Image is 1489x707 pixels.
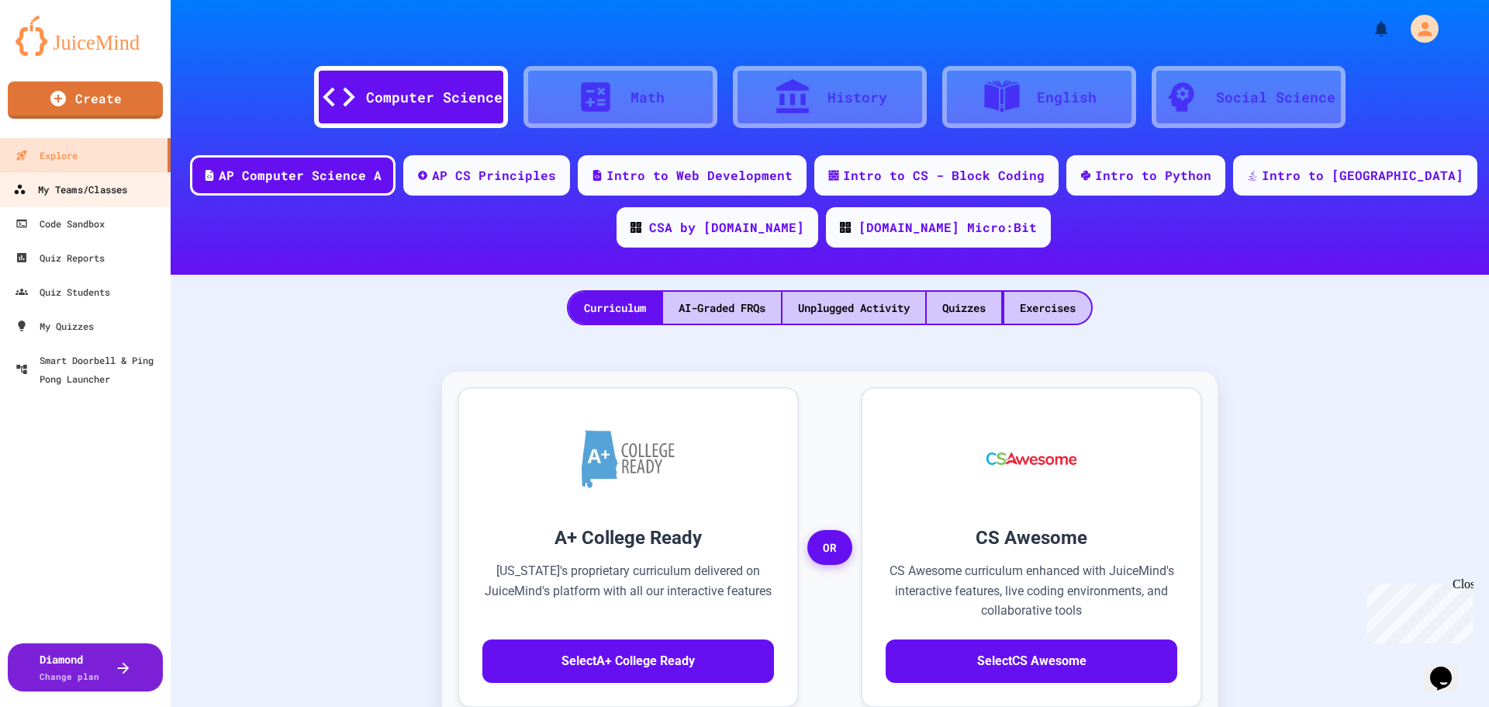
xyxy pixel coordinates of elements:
div: AP CS Principles [432,166,556,185]
img: CODE_logo_RGB.png [840,222,851,233]
div: AP Computer Science A [219,166,382,185]
div: My Notifications [1343,16,1394,42]
div: Chat with us now!Close [6,6,107,99]
img: logo-orange.svg [16,16,155,56]
div: Diamond [40,651,99,684]
h3: CS Awesome [886,524,1177,552]
a: Create [8,81,163,119]
iframe: chat widget [1424,645,1473,691]
div: Explore [16,146,78,165]
div: Math [630,87,665,108]
button: SelectCS Awesome [886,639,1177,683]
div: CSA by [DOMAIN_NAME] [649,218,804,237]
div: My Teams/Classes [13,180,127,199]
img: CS Awesome [971,412,1093,505]
div: Computer Science [366,87,503,108]
div: Curriculum [568,292,662,324]
div: Quizzes [927,292,1001,324]
iframe: chat widget [1360,577,1473,643]
p: CS Awesome curriculum enhanced with JuiceMind's interactive features, live coding environments, a... [886,561,1177,621]
div: Intro to [GEOGRAPHIC_DATA] [1262,166,1463,185]
div: Quiz Students [16,282,110,301]
div: My Quizzes [16,317,94,335]
button: SelectA+ College Ready [482,639,774,683]
div: Quiz Reports [16,248,105,267]
div: Smart Doorbell & Ping Pong Launcher [16,351,164,388]
div: Code Sandbox [16,214,105,233]
img: A+ College Ready [582,430,675,488]
div: English [1037,87,1097,108]
span: OR [807,530,852,566]
div: Exercises [1004,292,1091,324]
div: Unplugged Activity [783,292,925,324]
img: CODE_logo_RGB.png [630,222,641,233]
div: Intro to Web Development [606,166,793,185]
button: DiamondChange plan [8,643,163,691]
p: [US_STATE]'s proprietary curriculum delivered on JuiceMind's platform with all our interactive fe... [482,561,774,621]
h3: A+ College Ready [482,524,774,552]
div: [DOMAIN_NAME] Micro:Bit [859,218,1037,237]
div: Intro to Python [1095,166,1211,185]
div: Intro to CS - Block Coding [843,166,1045,185]
span: Change plan [40,671,99,682]
div: History [827,87,887,108]
div: AI-Graded FRQs [663,292,781,324]
div: Social Science [1216,87,1335,108]
div: My Account [1394,11,1442,47]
